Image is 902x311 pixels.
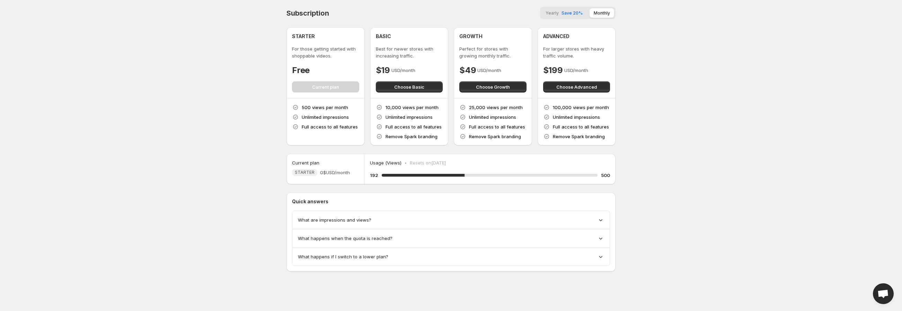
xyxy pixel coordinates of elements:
[302,104,348,111] p: 500 views per month
[556,83,597,90] span: Choose Advanced
[370,172,378,179] h5: 192
[295,170,315,175] span: STARTER
[543,45,610,59] p: For larger stores with heavy traffic volume.
[376,33,391,40] h4: BASIC
[394,83,424,90] span: Choose Basic
[320,169,350,176] span: 0$ USD/month
[477,67,501,74] p: USD/month
[370,159,401,166] p: Usage (Views)
[543,33,569,40] h4: ADVANCED
[298,253,388,260] span: What happens if I switch to a lower plan?
[601,172,610,179] h5: 500
[391,67,415,74] p: USD/month
[459,33,483,40] h4: GROWTH
[292,159,319,166] h5: Current plan
[541,8,587,18] button: YearlySave 20%
[553,114,600,121] p: Unlimited impressions
[386,133,437,140] p: Remove Spark branding
[564,67,588,74] p: USD/month
[469,123,525,130] p: Full access to all features
[590,8,614,18] button: Monthly
[561,10,583,16] span: Save 20%
[553,123,609,130] p: Full access to all features
[302,123,358,130] p: Full access to all features
[302,114,349,121] p: Unlimited impressions
[459,45,527,59] p: Perfect for stores with growing monthly traffic.
[292,198,610,205] p: Quick answers
[292,33,315,40] h4: STARTER
[873,283,894,304] a: Open chat
[386,114,433,121] p: Unlimited impressions
[292,65,310,76] h4: Free
[410,159,446,166] p: Resets on [DATE]
[376,65,390,76] h4: $19
[553,133,605,140] p: Remove Spark branding
[469,133,521,140] p: Remove Spark branding
[553,104,609,111] p: 100,000 views per month
[298,216,371,223] span: What are impressions and views?
[376,81,443,92] button: Choose Basic
[292,45,359,59] p: For those getting started with shoppable videos.
[543,65,563,76] h4: $199
[376,45,443,59] p: Best for newer stores with increasing traffic.
[476,83,510,90] span: Choose Growth
[459,65,476,76] h4: $49
[404,159,407,166] p: •
[459,81,527,92] button: Choose Growth
[386,123,442,130] p: Full access to all features
[469,104,523,111] p: 25,000 views per month
[286,9,329,17] h4: Subscription
[543,81,610,92] button: Choose Advanced
[469,114,516,121] p: Unlimited impressions
[546,10,559,16] span: Yearly
[386,104,439,111] p: 10,000 views per month
[298,235,392,242] span: What happens when the quota is reached?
